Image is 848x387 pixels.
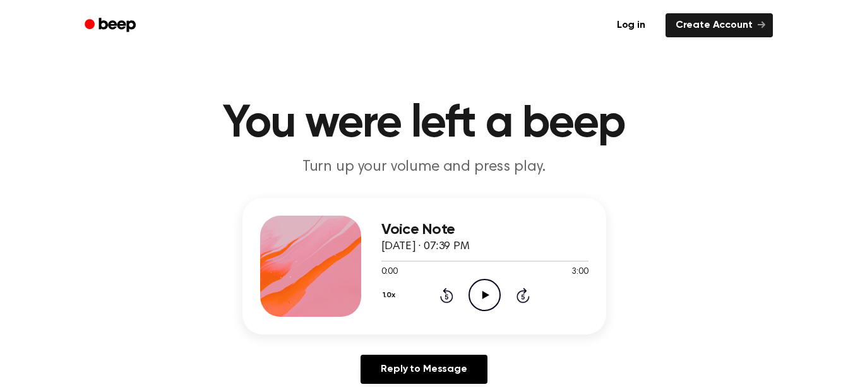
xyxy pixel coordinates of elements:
p: Turn up your volume and press play. [182,157,667,178]
span: 0:00 [381,266,398,279]
a: Log in [604,11,658,40]
span: [DATE] · 07:39 PM [381,241,470,252]
span: 3:00 [571,266,588,279]
h1: You were left a beep [101,101,748,147]
button: 1.0x [381,285,400,306]
a: Create Account [666,13,773,37]
a: Beep [76,13,147,38]
h3: Voice Note [381,221,588,238]
a: Reply to Message [361,355,487,384]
